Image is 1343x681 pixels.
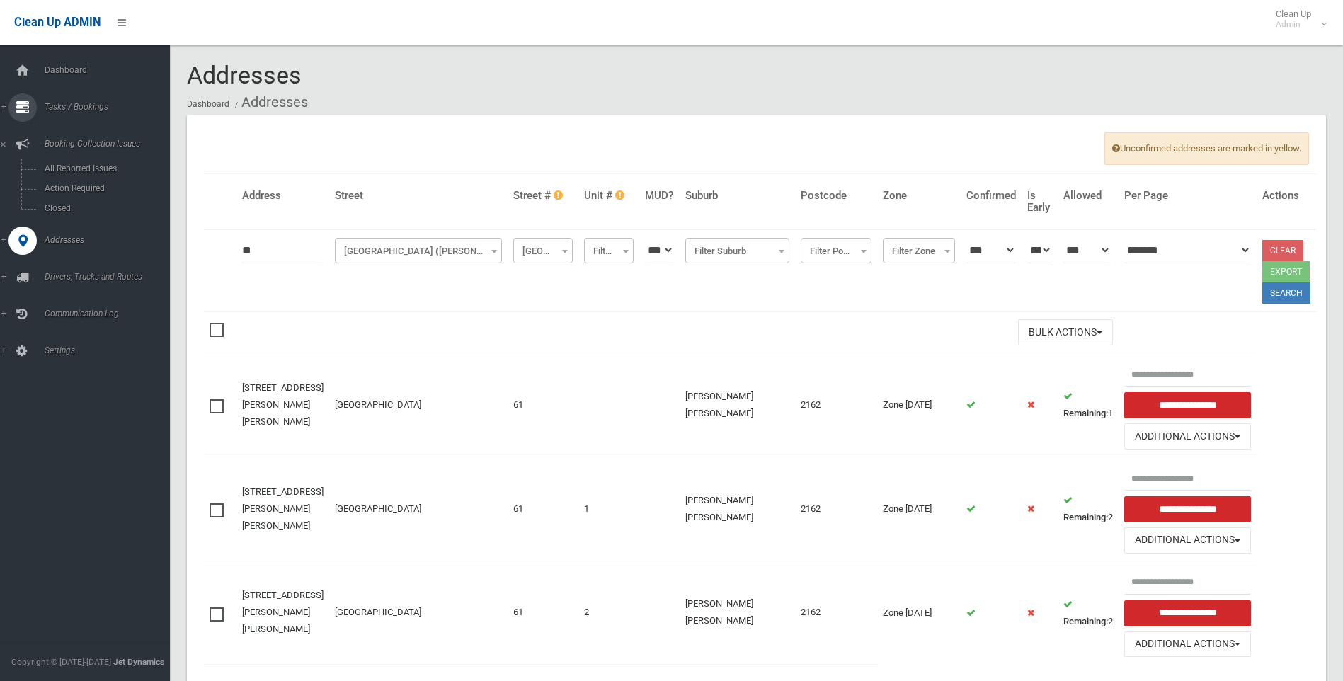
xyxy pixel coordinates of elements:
strong: Jet Dynamics [113,657,164,667]
td: 2162 [795,561,877,664]
button: Search [1262,282,1310,304]
span: Filter Postcode [804,241,868,261]
td: 2162 [795,353,877,457]
h4: Allowed [1063,190,1113,202]
h4: Per Page [1124,190,1251,202]
h4: MUD? [645,190,674,202]
td: Zone [DATE] [877,561,961,664]
td: [GEOGRAPHIC_DATA] [329,457,508,561]
td: 2 [1058,561,1119,664]
span: Filter Zone [883,238,955,263]
span: Middleton Road (CHESTER HILL) [335,238,502,263]
h4: Unit # [584,190,634,202]
span: Filter Suburb [689,241,786,261]
h4: Suburb [685,190,789,202]
h4: Address [242,190,324,202]
td: 1 [578,457,639,561]
td: 2 [578,561,639,664]
span: All Reported Issues [40,164,168,173]
td: 61 [508,561,578,664]
h4: Street [335,190,502,202]
td: 61 [508,353,578,457]
a: [STREET_ADDRESS][PERSON_NAME][PERSON_NAME] [242,382,324,427]
span: Middleton Road (CHESTER HILL) [338,241,498,261]
a: Dashboard [187,99,229,109]
span: Clean Up ADMIN [14,16,101,29]
span: Filter Street # [513,238,573,263]
span: Filter Zone [886,241,951,261]
span: Filter Postcode [801,238,871,263]
strong: Remaining: [1063,616,1108,626]
td: [GEOGRAPHIC_DATA] [329,561,508,664]
small: Admin [1276,19,1311,30]
td: Zone [DATE] [877,353,961,457]
td: 2162 [795,457,877,561]
td: [PERSON_NAME] [PERSON_NAME] [680,353,795,457]
button: Bulk Actions [1018,319,1113,345]
h4: Street # [513,190,573,202]
span: Addresses [40,235,181,245]
h4: Postcode [801,190,871,202]
span: Dashboard [40,65,181,75]
li: Addresses [232,89,308,115]
span: Action Required [40,183,168,193]
button: Export [1262,261,1310,282]
span: Settings [40,345,181,355]
button: Additional Actions [1124,527,1251,554]
h4: Actions [1262,190,1310,202]
h4: Zone [883,190,955,202]
strong: Remaining: [1063,512,1108,522]
td: [PERSON_NAME] [PERSON_NAME] [680,561,795,664]
span: Drivers, Trucks and Routes [40,272,181,282]
button: Additional Actions [1124,631,1251,658]
span: Copyright © [DATE]-[DATE] [11,657,111,667]
strong: Remaining: [1063,408,1108,418]
td: [PERSON_NAME] [PERSON_NAME] [680,457,795,561]
a: [STREET_ADDRESS][PERSON_NAME][PERSON_NAME] [242,590,324,634]
a: Clear [1262,240,1303,261]
span: Addresses [187,61,302,89]
span: Unconfirmed addresses are marked in yellow. [1104,132,1309,165]
span: Closed [40,203,168,213]
span: Filter Unit # [588,241,630,261]
a: [STREET_ADDRESS][PERSON_NAME][PERSON_NAME] [242,486,324,531]
span: Filter Street # [517,241,569,261]
span: Filter Suburb [685,238,789,263]
span: Booking Collection Issues [40,139,181,149]
h4: Is Early [1027,190,1052,213]
td: 61 [508,457,578,561]
td: [GEOGRAPHIC_DATA] [329,353,508,457]
td: 1 [1058,353,1119,457]
span: Tasks / Bookings [40,102,181,112]
span: Clean Up [1269,8,1325,30]
td: Zone [DATE] [877,457,961,561]
span: Communication Log [40,309,181,319]
td: 2 [1058,457,1119,561]
button: Additional Actions [1124,423,1251,450]
h4: Confirmed [966,190,1016,202]
span: Filter Unit # [584,238,634,263]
